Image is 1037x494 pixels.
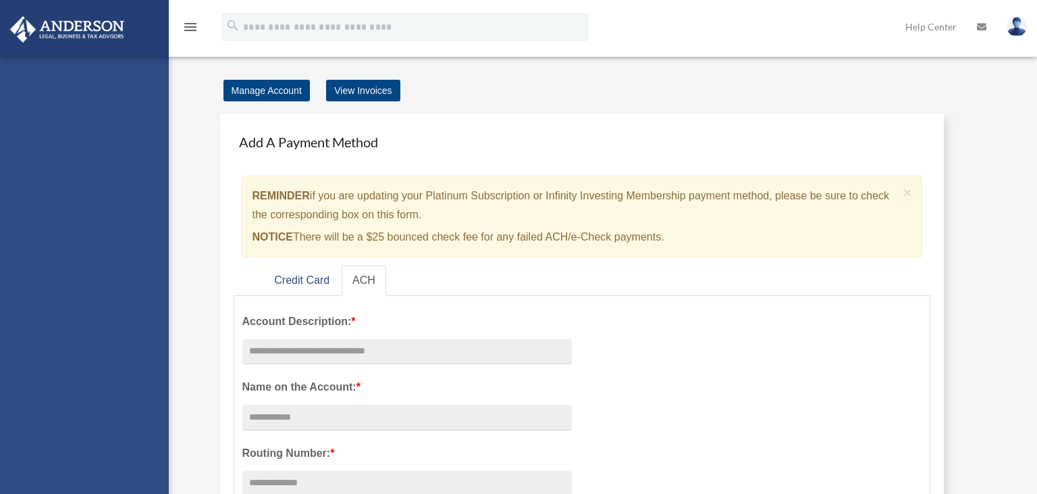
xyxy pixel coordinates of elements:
h4: Add A Payment Method [234,127,931,157]
label: Name on the Account: [242,378,572,397]
div: if you are updating your Platinum Subscription or Infinity Investing Membership payment method, p... [242,176,923,257]
strong: REMINDER [252,190,310,201]
span: × [903,184,912,200]
img: User Pic [1007,17,1027,36]
a: ACH [342,266,386,296]
p: There will be a $25 bounced check fee for any failed ACH/e-Check payments. [252,228,899,247]
strong: NOTICE [252,231,293,243]
i: search [225,18,240,33]
a: View Invoices [326,80,400,101]
a: menu [182,24,198,35]
button: Close [903,185,912,199]
a: Manage Account [223,80,310,101]
label: Routing Number: [242,444,572,463]
label: Account Description: [242,312,572,331]
i: menu [182,19,198,35]
a: Credit Card [263,266,340,296]
img: Anderson Advisors Platinum Portal [6,16,128,43]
